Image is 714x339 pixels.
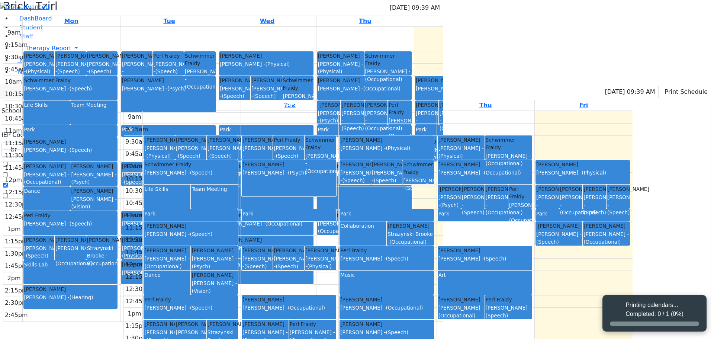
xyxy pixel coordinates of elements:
[220,60,313,68] div: [PERSON_NAME] -
[122,220,215,227] div: [PERSON_NAME] -
[340,222,386,230] div: Collaboration
[70,147,92,153] span: (Speech)
[190,305,213,311] span: (Speech)
[124,150,149,159] div: 9:45am
[3,139,33,148] div: 11:15am
[365,109,387,132] div: [PERSON_NAME] -
[71,101,117,109] div: Team Meeting
[389,101,411,116] div: Perl Fraidy
[242,136,273,144] div: [PERSON_NAME]
[122,126,215,133] div: Park
[24,52,54,60] div: [PERSON_NAME]
[440,101,462,109] div: [PERSON_NAME]
[305,255,335,270] div: [PERSON_NAME] -
[124,174,154,183] div: 10:15am
[274,136,304,144] div: Perl Fraidy
[536,194,559,216] div: [PERSON_NAME] -
[607,185,630,193] div: [PERSON_NAME]
[192,271,237,279] div: [PERSON_NAME]
[24,163,70,170] div: [PERSON_NAME]
[478,100,493,111] a: September 18, 2025
[438,136,484,144] div: [PERSON_NAME]
[365,68,411,83] div: [PERSON_NAME] -
[340,271,433,279] div: Music
[124,272,154,281] div: 12:15pm
[3,41,29,49] div: 9:15am
[341,101,363,109] div: [PERSON_NAME]
[124,199,154,208] div: 10:45am
[185,52,215,67] div: Schwimmer Fraidy
[251,85,282,100] div: [PERSON_NAME] -
[258,16,276,26] a: September 17, 2025
[283,92,313,108] div: [PERSON_NAME] -
[3,311,29,320] div: 2:45pm
[438,247,531,254] div: [PERSON_NAME]
[3,77,23,86] div: 10am
[167,86,186,92] span: (Psych)
[560,194,582,216] div: [PERSON_NAME] -
[340,329,433,336] div: [PERSON_NAME] -
[438,169,531,176] div: [PERSON_NAME] -
[340,210,433,217] div: Park
[124,162,144,171] div: 10am
[389,239,427,245] span: (Occupational)
[24,126,117,133] div: Park
[124,223,154,232] div: 11:15am
[12,15,52,22] a: DashBoard
[340,161,370,168] div: [PERSON_NAME]
[71,204,90,210] span: (Vision)
[122,52,152,60] div: [PERSON_NAME]
[144,136,174,144] div: [PERSON_NAME]
[536,161,629,168] div: [PERSON_NAME]
[144,263,181,269] span: (Occupational)
[342,178,365,183] span: (Speech)
[57,68,80,74] span: (Speech)
[6,225,22,234] div: 1pm
[318,101,340,109] div: [PERSON_NAME]
[438,153,463,159] span: (Physical)
[365,52,411,67] div: Schwimmer Fraidy
[154,60,184,76] div: [PERSON_NAME] -
[55,52,86,60] div: [PERSON_NAME]
[3,65,29,74] div: 9:45am
[438,313,476,319] span: (Occupational)
[24,146,117,154] div: [PERSON_NAME] -
[144,144,174,160] div: [PERSON_NAME] -
[438,144,484,160] div: [PERSON_NAME] -
[486,296,531,303] div: Perl Fraidy
[63,16,80,26] a: September 15, 2025
[318,60,364,76] div: [PERSON_NAME] -
[486,136,531,151] div: Schwimmer Fraidy
[438,255,531,262] div: [PERSON_NAME] -
[340,304,433,311] div: [PERSON_NAME] -
[144,320,174,328] div: [PERSON_NAME]
[122,253,147,259] span: (Physical)
[124,260,144,269] div: 12pm
[154,52,184,60] div: Perl Fraidy
[509,185,531,201] div: Perl Fraidy
[318,109,340,125] div: [PERSON_NAME] -
[122,171,152,186] div: [PERSON_NAME] -
[462,185,484,193] div: [PERSON_NAME]
[3,127,23,135] div: 11am
[509,201,531,224] div: [PERSON_NAME] -
[242,210,335,217] div: Park
[122,163,152,170] div: [PERSON_NAME]
[3,176,23,185] div: 12pm
[242,161,335,168] div: [PERSON_NAME]
[340,255,433,262] div: [PERSON_NAME] -
[387,222,433,230] div: [PERSON_NAME]
[365,76,402,82] span: (Occupational)
[122,244,168,260] div: [PERSON_NAME] -
[305,168,342,174] span: (Occupational)
[265,61,290,67] span: (Physical)
[122,60,152,83] div: [PERSON_NAME] -
[222,93,244,99] span: (Speech)
[416,77,509,84] div: [PERSON_NAME]
[242,255,273,270] div: [PERSON_NAME] -
[242,296,335,303] div: [PERSON_NAME]
[462,194,484,216] div: [PERSON_NAME] -
[176,144,206,160] div: [PERSON_NAME] -
[192,279,237,295] div: [PERSON_NAME] -
[3,163,33,172] div: 11:45am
